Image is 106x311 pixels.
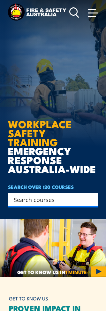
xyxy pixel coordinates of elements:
button: Search magnifier button [87,195,96,204]
strong: 1 MINUTE [65,268,87,276]
span: GET TO KNOW US IN [17,269,87,275]
h6: GET TO KNOW US [9,293,97,305]
h1: EMERGENCY RESPONSE AUSTRALIA-WIDE [8,87,98,173]
h4: SEARCH OVER 120 COURSES [8,183,98,191]
form: Search form [15,195,85,204]
strong: WORKPLACE SAFETY TRAINING [8,116,72,150]
input: Search input [14,195,84,204]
